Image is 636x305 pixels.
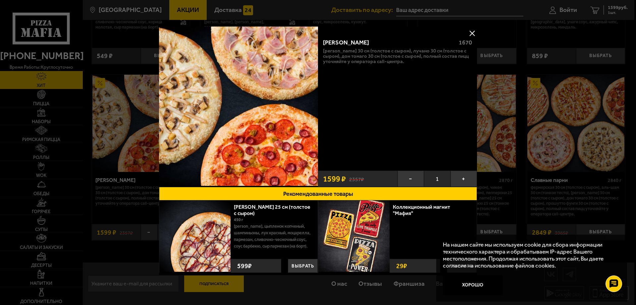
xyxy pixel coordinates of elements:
img: Хет Трик [159,27,318,186]
strong: 599 ₽ [236,259,253,272]
span: 450 г [234,217,243,222]
button: Рекомендованные товары [159,187,477,200]
p: [PERSON_NAME] 30 см (толстое с сыром), Лучано 30 см (толстое с сыром), Дон Томаго 30 см (толстое ... [323,48,472,64]
span: 1 [424,171,450,187]
button: Хорошо [443,275,503,295]
button: Выбрать [288,259,318,273]
span: 1599 ₽ [323,175,346,183]
p: На нашем сайте мы используем cookie для сбора информации технического характера и обрабатываем IP... [443,241,616,269]
a: Хет Трик [159,27,318,187]
a: [PERSON_NAME] 25 см (толстое с сыром) [234,204,310,216]
span: 1670 [459,39,472,46]
button: + [450,171,477,187]
strong: 29 ₽ [395,259,409,272]
button: − [397,171,424,187]
s: 2357 ₽ [349,175,364,182]
p: [PERSON_NAME], цыпленок копченый, шампиньоны, лук красный, моцарелла, пармезан, сливочно-чесночны... [234,223,313,250]
a: Коллекционный магнит "Мафия" [393,204,450,216]
div: [PERSON_NAME] [323,39,453,46]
